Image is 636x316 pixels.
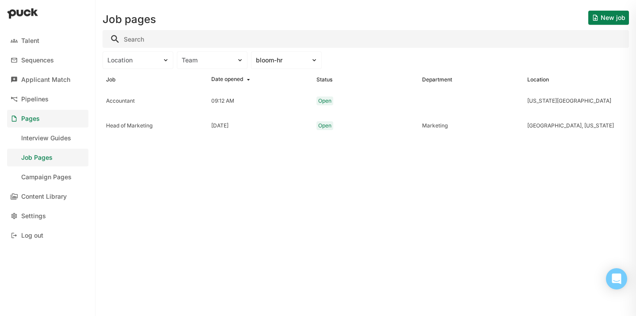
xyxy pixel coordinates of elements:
[316,77,332,83] div: Status
[21,96,49,103] div: Pipelines
[21,37,39,45] div: Talent
[7,129,88,147] a: Interview Guides
[422,77,452,83] div: Department
[256,57,306,64] div: bloom-hr
[106,98,204,104] div: Accountant
[7,71,88,89] a: Applicant Match
[103,14,156,25] h1: Job pages
[21,173,72,181] div: Campaign Pages
[103,30,629,48] input: Search
[7,110,88,127] a: Pages
[7,188,88,205] a: Content Library
[21,115,40,123] div: Pages
[588,11,629,25] button: New job
[422,123,520,129] div: Marketing
[211,76,243,83] div: Date opened
[7,32,88,50] a: Talent
[21,57,54,64] div: Sequences
[7,51,88,69] a: Sequences
[7,149,88,166] a: Job Pages
[21,212,46,220] div: Settings
[211,123,229,129] div: [DATE]
[21,232,43,239] div: Log out
[527,98,625,104] div: [US_STATE][GEOGRAPHIC_DATA]
[527,123,625,129] div: [GEOGRAPHIC_DATA], [US_STATE]
[318,98,331,104] div: Open
[7,207,88,225] a: Settings
[7,168,88,186] a: Campaign Pages
[182,57,232,64] div: Team
[106,77,115,83] div: Job
[107,57,158,64] div: Location
[21,154,53,162] div: Job Pages
[21,135,71,142] div: Interview Guides
[527,77,549,83] div: Location
[7,90,88,108] a: Pipelines
[21,76,70,84] div: Applicant Match
[106,123,204,129] div: Head of Marketing
[211,98,234,104] div: 09:12 AM
[318,123,331,129] div: Open
[606,268,627,289] div: Open Intercom Messenger
[21,193,67,200] div: Content Library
